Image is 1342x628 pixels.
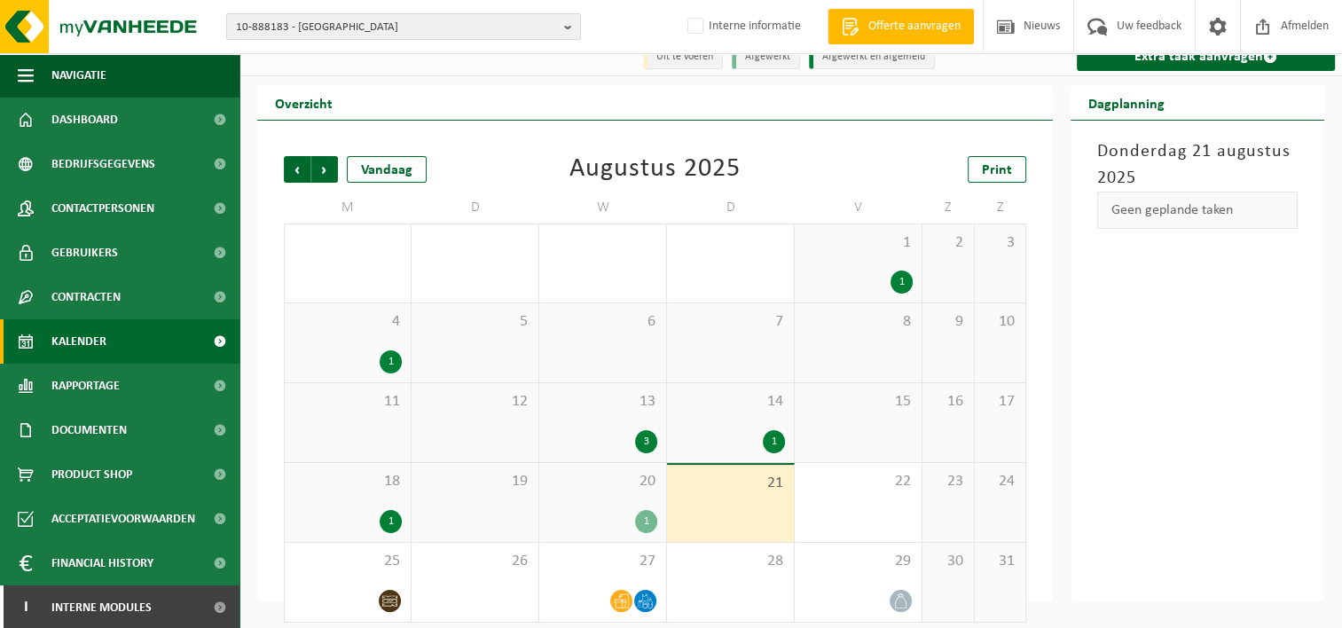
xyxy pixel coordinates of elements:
[51,275,121,319] span: Contracten
[420,392,530,412] span: 12
[931,233,965,253] span: 2
[51,364,120,408] span: Rapportage
[635,510,657,533] div: 1
[257,85,350,120] h2: Overzicht
[1097,192,1298,229] div: Geen geplande taken
[809,45,935,69] li: Afgewerkt en afgemeld
[804,233,913,253] span: 1
[804,392,913,412] span: 15
[931,312,965,332] span: 9
[984,312,1017,332] span: 10
[676,474,785,493] span: 21
[51,142,155,186] span: Bedrijfsgegevens
[420,552,530,571] span: 26
[676,392,785,412] span: 14
[548,312,657,332] span: 6
[548,392,657,412] span: 13
[51,231,118,275] span: Gebruikers
[569,156,741,183] div: Augustus 2025
[294,312,402,332] span: 4
[539,192,667,224] td: W
[1077,43,1335,71] a: Extra taak aanvragen
[732,45,800,69] li: Afgewerkt
[311,156,338,183] span: Volgende
[284,192,412,224] td: M
[795,192,922,224] td: V
[548,552,657,571] span: 27
[380,350,402,373] div: 1
[347,156,427,183] div: Vandaag
[294,392,402,412] span: 11
[51,53,106,98] span: Navigatie
[968,156,1026,183] a: Print
[864,18,965,35] span: Offerte aanvragen
[236,14,557,41] span: 10-888183 - [GEOGRAPHIC_DATA]
[804,552,913,571] span: 29
[804,312,913,332] span: 8
[420,472,530,491] span: 19
[51,319,106,364] span: Kalender
[984,392,1017,412] span: 17
[984,552,1017,571] span: 31
[804,472,913,491] span: 22
[763,430,785,453] div: 1
[984,233,1017,253] span: 3
[1097,138,1298,192] h3: Donderdag 21 augustus 2025
[676,312,785,332] span: 7
[931,392,965,412] span: 16
[51,98,118,142] span: Dashboard
[51,541,153,585] span: Financial History
[676,552,785,571] span: 28
[380,510,402,533] div: 1
[667,192,795,224] td: D
[51,452,132,497] span: Product Shop
[635,430,657,453] div: 3
[294,472,402,491] span: 18
[51,497,195,541] span: Acceptatievoorwaarden
[1071,85,1182,120] h2: Dagplanning
[420,312,530,332] span: 5
[548,472,657,491] span: 20
[931,472,965,491] span: 23
[51,408,127,452] span: Documenten
[931,552,965,571] span: 30
[294,552,402,571] span: 25
[412,192,539,224] td: D
[284,156,310,183] span: Vorige
[982,163,1012,177] span: Print
[226,13,581,40] button: 10-888183 - [GEOGRAPHIC_DATA]
[975,192,1027,224] td: Z
[922,192,975,224] td: Z
[684,13,801,40] label: Interne informatie
[984,472,1017,491] span: 24
[643,45,723,69] li: Uit te voeren
[891,271,913,294] div: 1
[828,9,974,44] a: Offerte aanvragen
[51,186,154,231] span: Contactpersonen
